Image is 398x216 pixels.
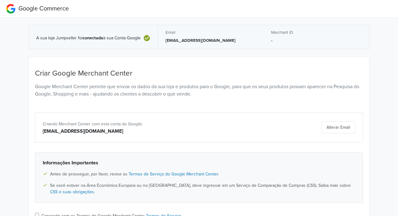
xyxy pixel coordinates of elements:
[50,171,219,177] span: Antes de prosseguir, por favor, revise os .
[271,37,362,44] p: -
[43,160,355,166] h6: Informações Importantes
[129,171,218,177] a: Termos de Serviço do Google Merchant Center
[43,128,248,135] div: [EMAIL_ADDRESS][DOMAIN_NAME]
[50,182,355,195] span: Se você estiver na Área Econômica Europeia ou no [GEOGRAPHIC_DATA], deve ingressar em um Serviço ...
[166,37,256,44] p: [EMAIL_ADDRESS][DOMAIN_NAME]
[50,189,94,194] a: CSS e suas obrigações
[35,69,363,78] h4: Criar Google Merchant Center
[83,35,103,41] b: conectada
[35,83,363,98] p: Google Merchant Center permite que enviar os dados da sua loja e produtos para o Google, para que...
[321,121,355,133] button: Alterar Email
[43,121,143,127] span: Criando Merchant Center com esta conta do Google:
[18,5,69,12] span: Google Commerce
[271,30,362,35] h5: Merchant ID
[166,30,256,35] h5: Email
[36,36,141,41] span: A sua loja Jumpseller foi à sua Conta Google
